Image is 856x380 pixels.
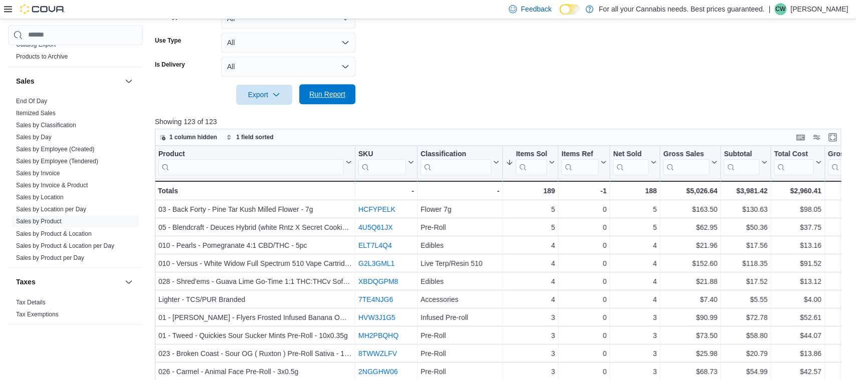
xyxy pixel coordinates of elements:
[123,75,135,87] button: Sales
[16,230,92,237] a: Sales by Product & Location
[16,109,56,117] span: Itemized Sales
[561,150,598,159] div: Items Ref
[561,329,606,341] div: 0
[158,203,352,215] div: 03 - Back Forty - Pine Tar Kush Milled Flower - 7g
[561,185,606,197] div: -1
[420,150,499,175] button: Classification
[16,121,76,129] span: Sales by Classification
[774,3,786,15] div: Chris Wood
[613,203,657,215] div: 5
[724,257,767,269] div: $118.35
[663,293,717,305] div: $7.40
[613,293,657,305] div: 4
[724,365,767,377] div: $54.99
[16,254,84,261] a: Sales by Product per Day
[506,311,555,323] div: 3
[663,239,717,251] div: $21.96
[794,131,806,143] button: Keyboard shortcuts
[158,185,352,197] div: Totals
[506,365,555,377] div: 3
[155,131,221,143] button: 1 column hidden
[613,221,657,233] div: 5
[158,311,352,323] div: 01 - [PERSON_NAME] - Flyers Frosted Infused Banana OG Pre-Rolls - 3x0.5g
[358,150,406,175] div: SKU URL
[613,347,657,359] div: 3
[613,150,649,175] div: Net Sold
[16,133,52,141] span: Sales by Day
[790,3,848,15] p: [PERSON_NAME]
[236,85,292,105] button: Export
[724,150,767,175] button: Subtotal
[16,53,68,60] a: Products to Archive
[724,293,767,305] div: $5.55
[221,33,355,53] button: All
[8,39,143,67] div: Products
[358,241,392,249] a: ELT7L4Q4
[724,329,767,341] div: $58.80
[16,193,64,201] span: Sales by Location
[16,242,114,249] a: Sales by Product & Location per Day
[774,150,813,175] div: Total Cost
[16,206,86,213] a: Sales by Location per Day
[16,169,60,177] span: Sales by Invoice
[158,239,352,251] div: 010 - Pearls - Pomegranate 4:1 CBD/THC - 5pc
[236,133,274,141] span: 1 field sorted
[724,221,767,233] div: $50.36
[561,203,606,215] div: 0
[169,133,217,141] span: 1 column hidden
[420,185,499,197] div: -
[358,295,393,303] a: 7TE4NJG6
[8,296,143,324] div: Taxes
[16,182,88,189] a: Sales by Invoice & Product
[561,150,606,175] button: Items Ref
[155,61,185,69] label: Is Delivery
[221,57,355,77] button: All
[559,4,580,15] input: Dark Mode
[16,97,47,105] span: End Of Day
[420,329,499,341] div: Pre-Roll
[358,277,398,285] a: XBDQGPM8
[420,150,491,159] div: Classification
[613,150,657,175] button: Net Sold
[16,76,121,86] button: Sales
[16,53,68,61] span: Products to Archive
[16,98,47,105] a: End Of Day
[561,239,606,251] div: 0
[358,150,414,175] button: SKU
[774,239,821,251] div: $13.16
[16,122,76,129] a: Sales by Classification
[561,365,606,377] div: 0
[506,203,555,215] div: 5
[775,3,785,15] span: CW
[561,275,606,287] div: 0
[16,170,60,177] a: Sales by Invoice
[358,185,414,197] div: -
[16,241,114,249] span: Sales by Product & Location per Day
[358,331,398,339] a: MH2PBQHQ
[663,221,717,233] div: $62.95
[561,150,598,175] div: Items Ref
[16,253,84,261] span: Sales by Product per Day
[826,131,838,143] button: Enter fullscreen
[506,150,555,175] button: Items Sold
[506,293,555,305] div: 4
[358,313,395,321] a: HVW3J1G5
[663,347,717,359] div: $25.98
[774,221,821,233] div: $37.75
[613,150,649,159] div: Net Sold
[506,221,555,233] div: 5
[663,311,717,323] div: $90.99
[724,275,767,287] div: $17.52
[158,150,344,175] div: Product
[158,275,352,287] div: 028 - Shred'ems - Guava Lime Go-Time 1:1 THC:THCv Soft Chews - 4pc
[16,298,46,306] span: Tax Details
[506,257,555,269] div: 4
[420,203,499,215] div: Flower 7g
[420,365,499,377] div: Pre-Roll
[420,293,499,305] div: Accessories
[16,310,59,317] a: Tax Exemptions
[516,150,547,175] div: Items Sold
[774,150,821,175] button: Total Cost
[358,349,397,357] a: 8TWWZLFV
[420,239,499,251] div: Edibles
